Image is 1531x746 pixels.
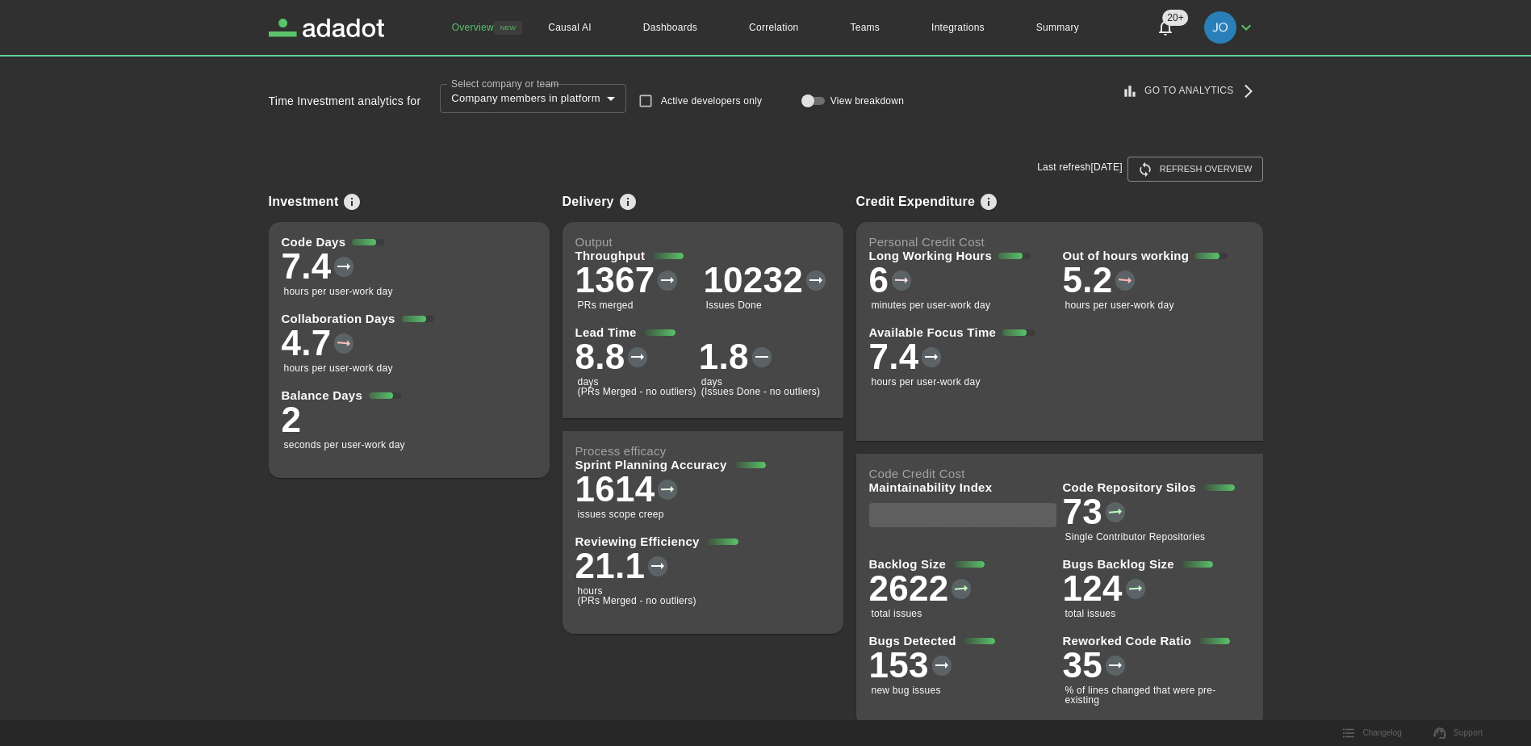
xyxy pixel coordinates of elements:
[872,685,941,695] p: new bug issues
[282,235,346,249] p: Code Days
[614,188,642,216] button: View info on metrics
[661,94,763,108] p: Active developers only
[575,548,646,584] p: 21.1
[575,249,646,262] p: Throughput
[284,287,393,296] p: hours per user-work day
[575,534,700,548] p: Reviewing Efficiency
[830,94,904,108] p: View breakdown
[701,377,820,396] p: days (Issues Done - no outliers)
[1204,11,1236,44] img: jordan.torres
[1037,161,1123,177] p: Friday, 03 October 2025 10:29
[869,571,949,606] p: 2622
[282,312,395,325] p: Collaboration Days
[869,557,947,571] p: Backlog Size
[578,509,664,519] p: issues scope creep
[975,188,1002,216] button: View info on metrics
[872,609,922,618] p: total issues
[338,188,366,216] button: View info on metrics
[1065,532,1206,542] p: Single Contributor Repositories
[1146,8,1185,47] button: Notifications
[269,19,385,37] a: Adadot Homepage
[869,249,993,262] p: Long Working Hours
[1063,634,1192,648] p: Reworked Code Ratio
[578,586,696,606] p: hours (PRs Merged - no outliers)
[703,262,803,298] p: 10232
[869,467,1250,480] p: Code Credit Cost
[575,339,625,375] p: 8.8
[575,262,655,298] p: 1367
[1162,10,1188,26] span: 20+
[575,444,830,458] p: Process efficacy
[282,388,363,402] p: Balance Days
[282,402,302,438] p: 2
[575,458,727,471] p: Sprint Planning Accuracy
[451,91,600,107] div: Company members in platform
[578,377,696,396] p: days (PRs Merged - no outliers)
[869,262,889,298] p: 6
[1065,685,1248,705] p: % of lines changed that were pre-existing
[1065,609,1116,618] p: total issues
[284,440,405,450] p: seconds per user-work day
[1127,157,1263,182] button: Refresh overview
[869,339,919,375] p: 7.4
[869,325,997,339] p: Available Focus Time
[869,648,929,683] p: 153
[563,195,614,209] p: Delivery
[1063,494,1102,530] p: 73
[1063,571,1123,606] p: 124
[1119,78,1262,104] a: Go to Analytics
[1424,721,1493,745] a: Support
[575,471,655,507] p: 1614
[1063,480,1196,494] p: Code Repository Silos
[630,84,775,118] label: As developers are regarded the ones that did at least one commit 10% of the working days of the p...
[798,91,818,111] span: controlled
[269,94,421,107] p: Time Investment analytics for
[1063,262,1113,298] p: 5.2
[869,480,993,494] p: Maintainability Index
[269,195,339,209] p: Investment
[575,325,637,339] p: Lead Time
[856,195,976,209] p: Credit Expenditure
[1063,648,1102,683] p: 35
[872,300,991,310] p: minutes per user-work day
[869,634,956,648] p: Bugs Detected
[1333,721,1411,745] button: Changelog
[869,235,1250,249] p: Personal Credit Cost
[578,300,634,310] p: PRs merged
[284,363,393,373] p: hours per user-work day
[705,300,761,310] p: Issues Done
[1198,6,1262,48] button: jordan.torres
[699,339,749,375] p: 1.8
[1065,300,1174,310] p: hours per user-work day
[282,249,332,284] p: 7.4
[1063,249,1190,262] p: Out of hours working
[630,86,661,116] span: Developers only
[282,325,332,361] p: 4.7
[872,377,981,387] p: hours per user-work day
[575,235,830,249] p: Output
[1063,557,1174,571] p: Bugs Backlog Size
